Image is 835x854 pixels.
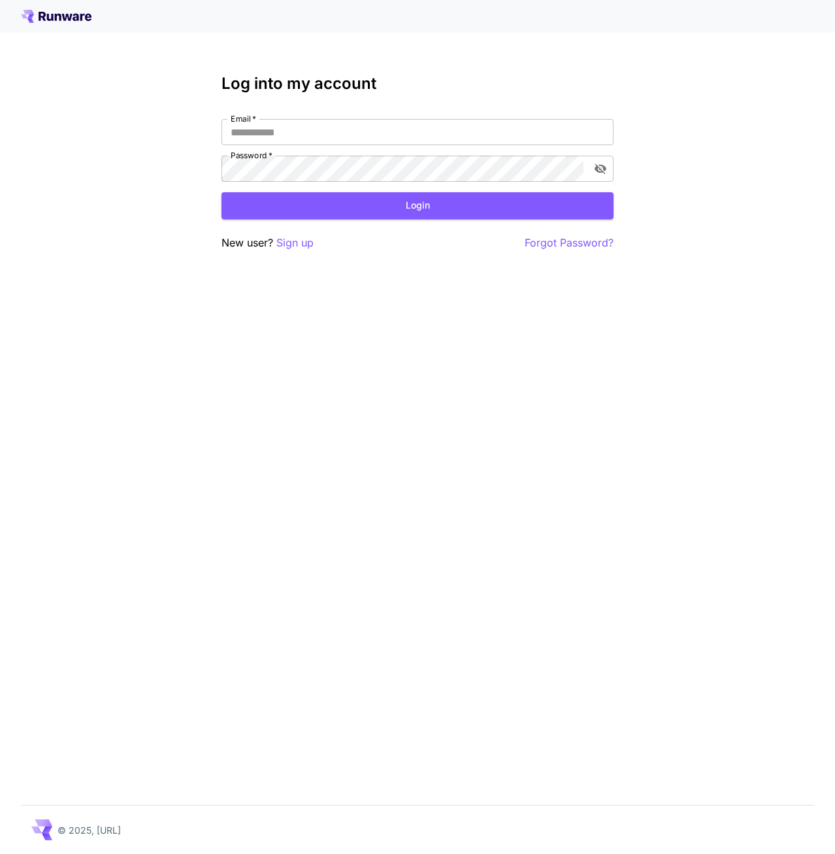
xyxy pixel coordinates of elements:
p: © 2025, [URL] [57,823,121,837]
label: Email [231,113,256,124]
p: New user? [221,235,314,251]
button: toggle password visibility [589,157,612,180]
button: Forgot Password? [525,235,614,251]
h3: Log into my account [221,75,614,93]
label: Password [231,150,272,161]
button: Sign up [276,235,314,251]
button: Login [221,192,614,219]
